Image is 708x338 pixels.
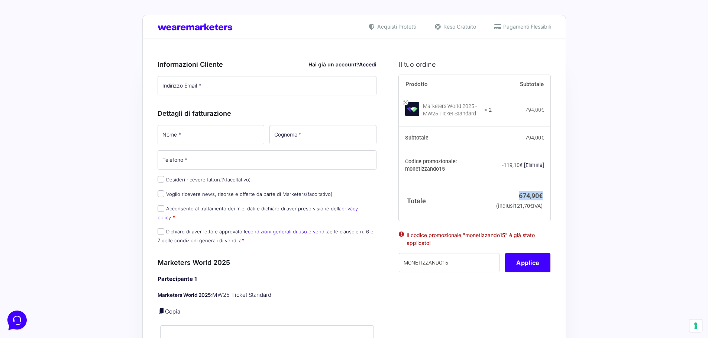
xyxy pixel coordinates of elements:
[399,253,500,272] input: Coupon
[158,206,358,220] a: privacy policy
[514,203,533,209] span: 121,70
[158,292,212,298] strong: Marketers World 2025:
[442,23,476,30] span: Reso Gratuito
[158,228,164,235] input: Dichiaro di aver letto e approvato lecondizioni generali di uso e venditae le clausole n. 6 e 7 d...
[505,253,550,272] button: Applica
[501,23,551,30] span: Pagamenti Flessibili
[158,291,377,299] p: MW25 Ticket Standard
[519,192,543,200] bdi: 674,90
[375,23,416,30] span: Acquisti Protetti
[407,231,543,247] li: Il codice promozionale "monetizzando15" è già stato applicato!
[530,203,533,209] span: €
[64,249,84,255] p: Messaggi
[308,60,376,68] div: Hai già un account?
[405,102,419,116] img: Marketers World 2025 - MW25 Ticket Standard
[12,42,27,56] img: dark
[541,135,544,141] span: €
[6,309,28,331] iframe: Customerly Messenger Launcher
[24,42,39,56] img: dark
[541,107,544,113] span: €
[492,75,551,94] th: Subtotale
[158,59,377,69] h3: Informazioni Cliente
[158,191,333,197] label: Voglio ricevere news, risorse e offerte da parte di Marketers
[158,308,165,315] a: Copia i dettagli dell'acquirente
[520,162,523,168] span: €
[6,238,52,255] button: Home
[525,107,544,113] bdi: 794,00
[158,257,377,268] h3: Marketers World 2025
[79,92,137,98] a: Apri Centro Assistenza
[158,206,358,220] label: Acconsento al trattamento dei miei dati e dichiaro di aver preso visione della
[525,135,544,141] bdi: 794,00
[158,205,164,212] input: Acconsento al trattamento dei miei dati e dichiaro di aver preso visione dellaprivacy policy
[269,125,376,144] input: Cognome *
[399,75,491,94] th: Prodotto
[158,177,251,183] label: Desideri ricevere fattura?
[158,176,164,183] input: Desideri ricevere fattura?(facoltativo)
[248,229,330,234] a: condizioni generali di uso e vendita
[496,203,543,209] small: (inclusi IVA)
[689,319,702,332] button: Le tue preferenze relative al consenso per le tecnologie di tracciamento
[484,106,492,114] strong: × 2
[306,191,333,197] span: (facoltativo)
[399,181,491,221] th: Totale
[423,103,479,118] div: Marketers World 2025 - MW25 Ticket Standard
[158,190,164,197] input: Voglio ricevere news, risorse e offerte da parte di Marketers(facoltativo)
[12,92,58,98] span: Trova una risposta
[165,308,180,315] a: Copia
[158,76,377,95] input: Indirizzo Email *
[17,108,122,115] input: Cerca un articolo...
[97,238,143,255] button: Aiuto
[399,127,491,150] th: Subtotale
[158,229,374,243] label: Dichiaro di aver letto e approvato le e le clausole n. 6 e 7 delle condizioni generali di vendita
[6,6,125,18] h2: Ciao da Marketers 👋
[504,162,523,168] span: 119,10
[12,62,137,77] button: Inizia una conversazione
[158,125,265,144] input: Nome *
[524,162,544,168] a: Rimuovi il codice promozionale monetizzando15
[12,30,63,36] span: Le tue conversazioni
[158,108,377,118] h3: Dettagli di fatturazione
[158,150,377,170] input: Telefono *
[399,150,491,181] th: Codice promozionale: monetizzando15
[492,150,551,181] td: -
[359,61,376,68] a: Accedi
[22,249,35,255] p: Home
[48,67,110,73] span: Inizia una conversazione
[539,192,543,200] span: €
[36,42,51,56] img: dark
[114,249,125,255] p: Aiuto
[399,59,550,69] h3: Il tuo ordine
[52,238,97,255] button: Messaggi
[158,275,377,283] h4: Partecipante 1
[224,177,251,183] span: (facoltativo)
